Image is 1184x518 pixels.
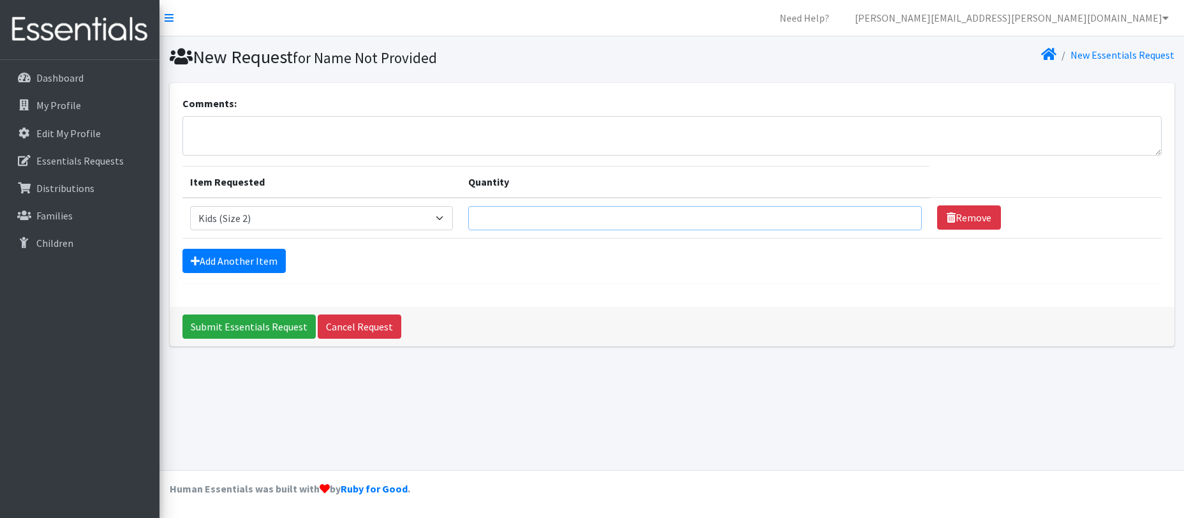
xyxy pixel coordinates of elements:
a: Cancel Request [318,314,401,339]
a: [PERSON_NAME][EMAIL_ADDRESS][PERSON_NAME][DOMAIN_NAME] [845,5,1179,31]
a: New Essentials Request [1070,48,1174,61]
a: Edit My Profile [5,121,154,146]
label: Comments: [182,96,237,111]
a: Dashboard [5,65,154,91]
a: My Profile [5,93,154,118]
p: Distributions [36,182,94,195]
th: Quantity [461,166,929,198]
p: Edit My Profile [36,127,101,140]
p: Dashboard [36,71,84,84]
input: Submit Essentials Request [182,314,316,339]
p: My Profile [36,99,81,112]
a: Essentials Requests [5,148,154,174]
a: Children [5,230,154,256]
h1: New Request [170,46,667,68]
img: HumanEssentials [5,8,154,51]
th: Item Requested [182,166,461,198]
a: Ruby for Good [341,482,408,495]
p: Children [36,237,73,249]
a: Need Help? [769,5,840,31]
a: Add Another Item [182,249,286,273]
p: Essentials Requests [36,154,124,167]
small: for Name Not Provided [293,48,437,67]
strong: Human Essentials was built with by . [170,482,410,495]
a: Families [5,203,154,228]
p: Families [36,209,73,222]
a: Distributions [5,175,154,201]
a: Remove [937,205,1001,230]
